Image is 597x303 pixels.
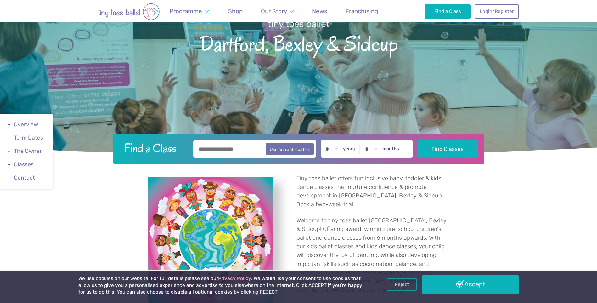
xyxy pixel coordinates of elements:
a: Classes [14,161,34,168]
h2: Find a Class [119,140,189,156]
a: Franchising [343,4,381,19]
a: Accept [422,275,519,294]
a: Programme [167,4,212,19]
span: Dartford, Bexley & Sidcup [11,30,586,56]
p: Tiny toes ballet offers fun inclusive baby, toddler & kids dance classes that nurture confidence ... [296,174,450,209]
a: Shop [225,4,246,19]
a: The Owner [14,148,42,154]
a: Overview [14,121,38,128]
a: Privacy Policy [218,276,251,281]
span: Shop [228,8,243,15]
p: Welcome to tiny toes ballet [GEOGRAPHIC_DATA], Bexley & Sidcup! Offering award-winning pre-school... [296,216,450,294]
span: Franchising [346,8,378,15]
img: tiny toes ballet [78,3,179,20]
a: Reject [387,278,417,290]
span: Our Story [261,8,287,15]
a: Our Story [258,4,296,19]
a: Term Dates [14,135,43,141]
label: months [382,146,399,152]
a: Contact [14,174,35,181]
p: We use cookies on our website. For full details please see our . We would like your consent to us... [78,275,365,296]
label: years [343,146,355,152]
a: News [309,4,330,19]
span: Programme [170,8,202,15]
a: Login/Register [475,4,519,18]
a: View full-size image [148,177,273,303]
button: Use current location [266,143,314,155]
button: Find Classes [417,140,478,158]
small: tiny toes ballet [268,19,329,29]
a: Find a Class [425,4,471,18]
span: News [312,8,327,15]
